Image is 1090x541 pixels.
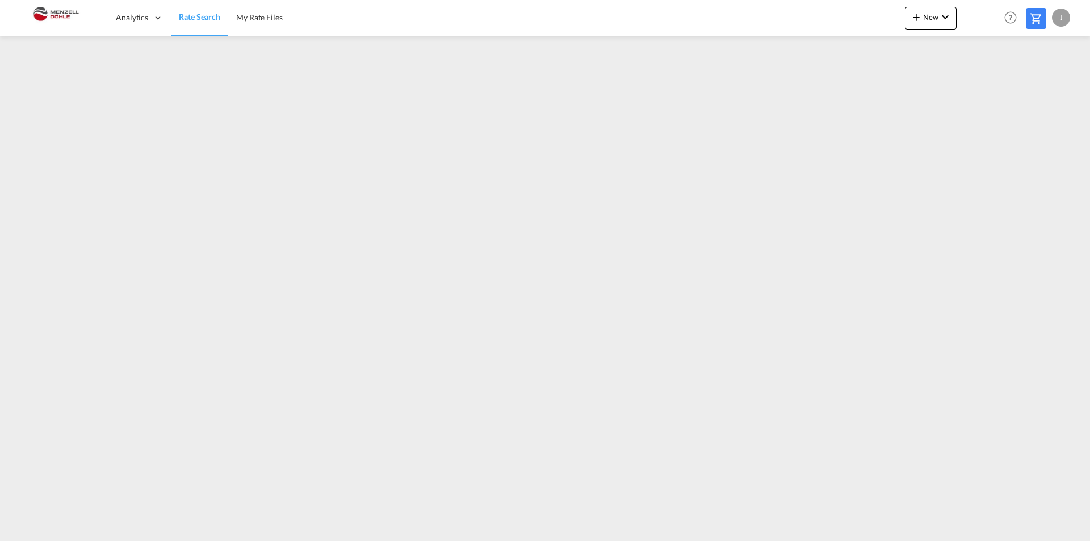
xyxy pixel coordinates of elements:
div: Help [1001,8,1026,28]
span: Help [1001,8,1020,27]
button: icon-plus 400-fgNewicon-chevron-down [905,7,957,30]
span: My Rate Files [236,12,283,22]
span: New [909,12,952,22]
div: J [1052,9,1070,27]
span: Analytics [116,12,148,23]
md-icon: icon-chevron-down [938,10,952,24]
span: Rate Search [179,12,220,22]
md-icon: icon-plus 400-fg [909,10,923,24]
img: 5c2b1670644e11efba44c1e626d722bd.JPG [17,5,94,31]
